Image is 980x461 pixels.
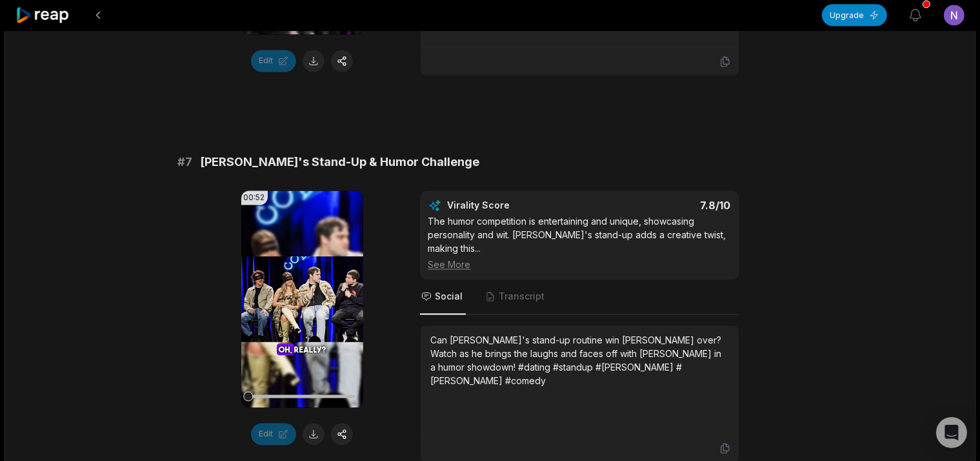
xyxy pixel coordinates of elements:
div: Open Intercom Messenger [936,417,967,448]
span: [PERSON_NAME]'s Stand-Up & Humor Challenge [201,154,480,172]
button: Edit [251,424,296,446]
div: 7.8 /10 [592,200,731,212]
span: Social [435,291,463,303]
video: Your browser does not support mp4 format. [241,191,363,408]
div: Can [PERSON_NAME]'s stand-up routine win [PERSON_NAME] over? Watch as he brings the laughs and fa... [431,334,728,388]
button: Upgrade [822,5,887,26]
button: Edit [251,50,296,72]
div: Virality Score [448,200,586,212]
span: # 7 [178,154,193,172]
nav: Tabs [420,280,739,315]
div: The humor competition is entertaining and unique, showcasing personality and wit. [PERSON_NAME]'s... [428,215,731,272]
span: Transcript [499,291,545,303]
div: See More [428,258,731,272]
